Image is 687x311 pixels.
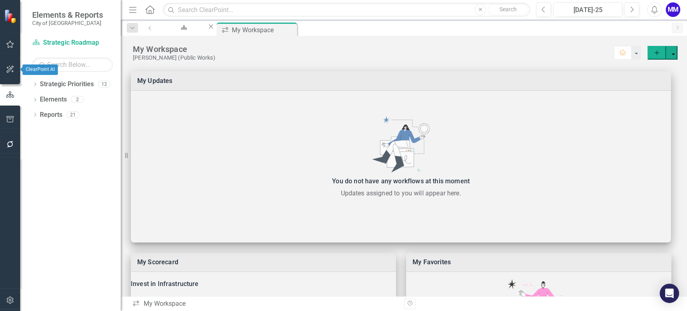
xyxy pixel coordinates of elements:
[660,284,679,303] div: Open Intercom Messenger
[32,38,113,48] a: Strategic Roadmap
[66,111,79,118] div: 21
[131,278,396,290] div: Invest in Infrastructure
[132,299,398,309] div: My Workspace
[135,176,667,187] div: You do not have any workflows at this moment
[488,4,528,15] button: Search
[40,110,62,120] a: Reports
[499,6,517,12] span: Search
[98,81,111,88] div: 12
[556,5,619,15] div: [DATE]-25
[135,189,667,198] div: Updates assigned to you will appear here.
[666,2,680,17] button: MM
[666,46,677,60] button: select merge strategy
[137,77,173,85] a: My Updates
[648,46,666,60] button: select merge strategy
[40,80,94,89] a: Strategic Priorities
[40,95,67,104] a: Elements
[133,54,614,61] div: [PERSON_NAME] (Public Works)
[163,3,530,17] input: Search ClearPoint...
[413,258,451,266] a: My Favorites
[32,10,103,20] span: Elements & Reports
[165,30,200,40] div: Summary View
[32,20,103,26] small: City of [GEOGRAPHIC_DATA]
[23,64,58,75] div: ClearPoint AI
[71,96,84,103] div: 2
[648,46,677,60] div: split button
[553,2,622,17] button: [DATE]-25
[133,44,614,54] div: My Workspace
[232,25,295,35] div: My Workspace
[137,258,178,266] a: My Scorecard
[32,58,113,72] input: Search Below...
[4,9,18,23] img: ClearPoint Strategy
[158,23,207,33] a: Summary View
